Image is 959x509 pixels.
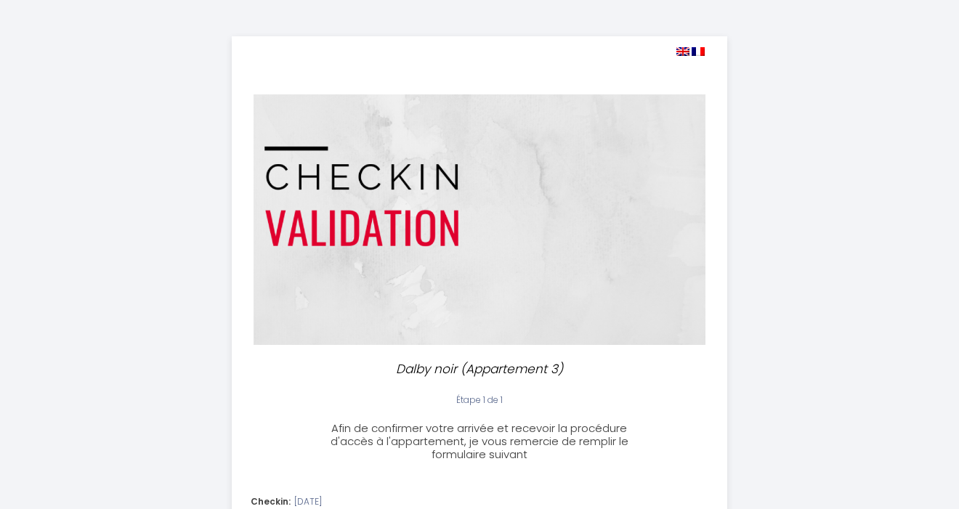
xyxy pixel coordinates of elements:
[692,47,705,56] img: fr.png
[324,359,635,379] p: Dalby noir (Appartement 3)
[676,47,689,56] img: en.png
[456,394,503,406] span: Étape 1 de 1
[251,495,291,509] span: Checkin:
[294,495,322,509] span: [DATE]
[331,420,628,462] span: Afin de confirmer votre arrivée et recevoir la procédure d'accès à l'appartement, je vous remerci...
